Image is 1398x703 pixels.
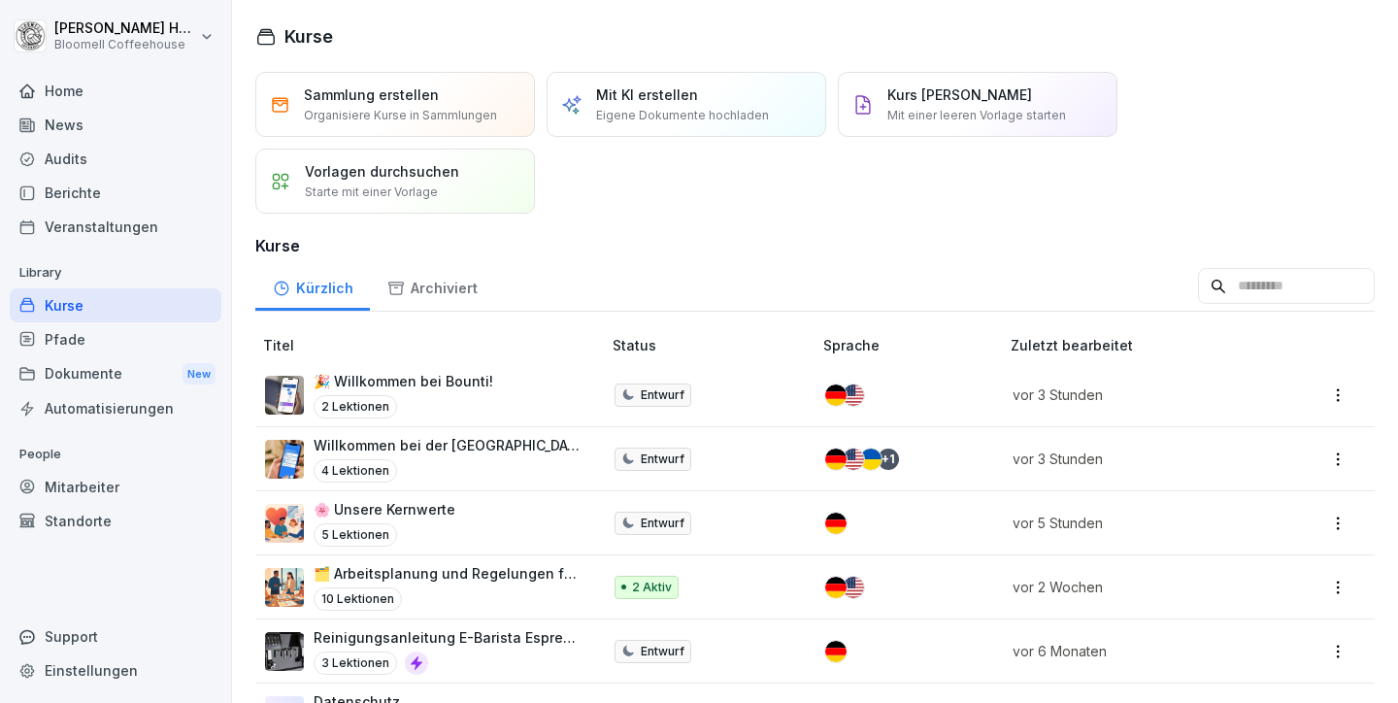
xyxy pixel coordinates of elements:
[305,184,438,201] p: Starte mit einer Vorlage
[314,523,397,547] p: 5 Lektionen
[304,107,497,124] p: Organisiere Kurse in Sammlungen
[825,449,847,470] img: de.svg
[632,579,672,596] p: 2 Aktiv
[183,363,216,385] div: New
[10,619,221,653] div: Support
[613,335,815,355] p: Status
[843,385,864,406] img: us.svg
[314,652,397,675] p: 3 Lektionen
[843,449,864,470] img: us.svg
[860,449,882,470] img: ua.svg
[1013,513,1258,533] p: vor 5 Stunden
[284,23,333,50] h1: Kurse
[641,643,684,660] p: Entwurf
[641,451,684,468] p: Entwurf
[10,391,221,425] a: Automatisierungen
[1013,577,1258,597] p: vor 2 Wochen
[887,84,1032,105] p: Kurs [PERSON_NAME]
[314,627,582,648] p: Reinigungsanleitung E-Barista Espressomaschine
[265,568,304,607] img: bwuj6s1e49ip1tpfjdzf6itg.png
[314,499,455,519] p: 🌸 Unsere Kernwerte
[370,261,494,311] a: Archiviert
[10,108,221,142] a: News
[10,176,221,210] a: Berichte
[265,376,304,415] img: b4eu0mai1tdt6ksd7nlke1so.png
[596,84,698,105] p: Mit KI erstellen
[255,261,370,311] a: Kürzlich
[304,84,439,105] p: Sammlung erstellen
[263,335,605,355] p: Titel
[54,38,196,51] p: Bloomell Coffeehouse
[1013,449,1258,469] p: vor 3 Stunden
[305,161,459,182] p: Vorlagen durchsuchen
[823,335,1003,355] p: Sprache
[10,142,221,176] a: Audits
[10,504,221,538] a: Standorte
[314,435,582,455] p: Willkommen bei der [GEOGRAPHIC_DATA]
[10,257,221,288] p: Library
[843,577,864,598] img: us.svg
[314,371,493,391] p: 🎉 Willkommen bei Bounti!
[265,504,304,543] img: jfm9x3q569oeioz4jhifiiss.png
[314,459,397,483] p: 4 Lektionen
[1013,385,1258,405] p: vor 3 Stunden
[314,587,402,611] p: 10 Lektionen
[10,322,221,356] a: Pfade
[825,513,847,534] img: de.svg
[10,356,221,392] div: Dokumente
[887,107,1066,124] p: Mit einer leeren Vorlage starten
[265,632,304,671] img: u02agwowfwjnmbk66zgwku1c.png
[10,439,221,470] p: People
[255,234,1375,257] h3: Kurse
[10,210,221,244] a: Veranstaltungen
[54,20,196,37] p: [PERSON_NAME] Häfeli
[825,641,847,662] img: de.svg
[1013,641,1258,661] p: vor 6 Monaten
[10,356,221,392] a: DokumenteNew
[641,386,684,404] p: Entwurf
[1011,335,1281,355] p: Zuletzt bearbeitet
[825,385,847,406] img: de.svg
[10,74,221,108] a: Home
[878,449,899,470] div: + 1
[314,395,397,418] p: 2 Lektionen
[265,440,304,479] img: xh3bnih80d1pxcetv9zsuevg.png
[10,288,221,322] a: Kurse
[314,563,582,584] p: 🗂️ Arbeitsplanung und Regelungen für Mitarbeitende
[825,577,847,598] img: de.svg
[596,107,769,124] p: Eigene Dokumente hochladen
[10,653,221,687] a: Einstellungen
[641,515,684,532] p: Entwurf
[10,470,221,504] a: Mitarbeiter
